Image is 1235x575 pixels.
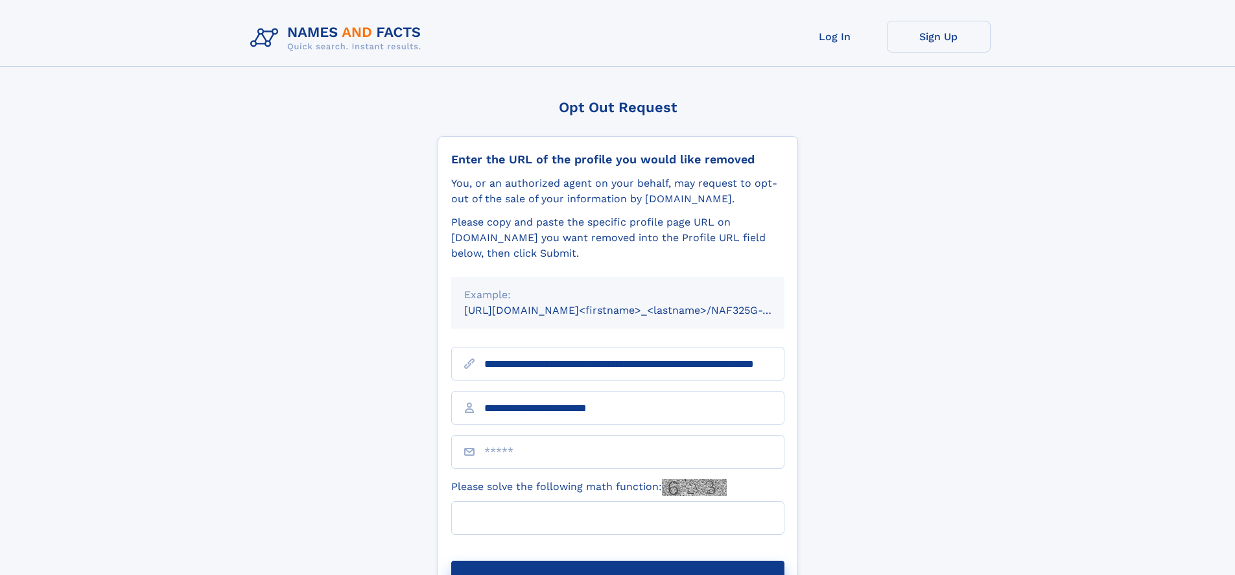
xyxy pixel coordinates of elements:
div: You, or an authorized agent on your behalf, may request to opt-out of the sale of your informatio... [451,176,784,207]
div: Example: [464,287,771,303]
div: Enter the URL of the profile you would like removed [451,152,784,167]
div: Opt Out Request [438,99,798,115]
div: Please copy and paste the specific profile page URL on [DOMAIN_NAME] you want removed into the Pr... [451,215,784,261]
label: Please solve the following math function: [451,479,727,496]
a: Log In [783,21,887,53]
a: Sign Up [887,21,991,53]
img: Logo Names and Facts [245,21,432,56]
small: [URL][DOMAIN_NAME]<firstname>_<lastname>/NAF325G-xxxxxxxx [464,304,809,316]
